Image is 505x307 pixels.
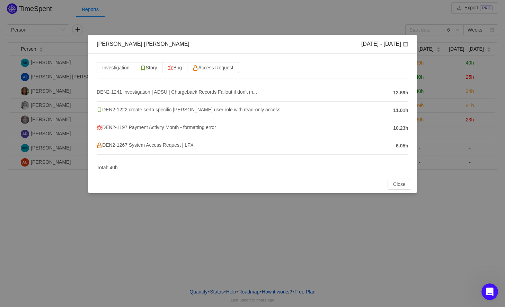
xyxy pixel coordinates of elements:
span: 11.01h [393,107,408,114]
span: Investigation [102,65,130,70]
span: 10.23h [393,125,408,132]
span: Access Request [193,65,233,70]
span: 12.69h [393,89,408,96]
div: [DATE] - [DATE] [361,40,408,48]
button: Close [388,179,411,190]
span: Bug [168,65,182,70]
img: 11602 [193,65,198,71]
iframe: Intercom live chat [481,283,498,300]
img: 10315 [140,65,146,71]
div: [PERSON_NAME] [PERSON_NAME] [97,40,189,48]
img: 10315 [97,107,102,113]
span: Total: 40h [97,165,118,170]
img: 10303 [97,125,102,130]
img: 10303 [168,65,173,71]
span: DEN2-1197 Payment Activity Month - formatting error [97,125,216,130]
span: DEN2-1222 create serta specific [PERSON_NAME] user role with read-only access [97,107,280,112]
span: DEN2-1267 System Access Request | LFX [97,142,194,148]
span: Story [140,65,157,70]
img: 11602 [97,143,102,148]
span: 6.05h [396,142,408,150]
span: DEN2-1241 Investigation | ADSU | Chargeback Records Fallout if don't m... [97,89,257,95]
